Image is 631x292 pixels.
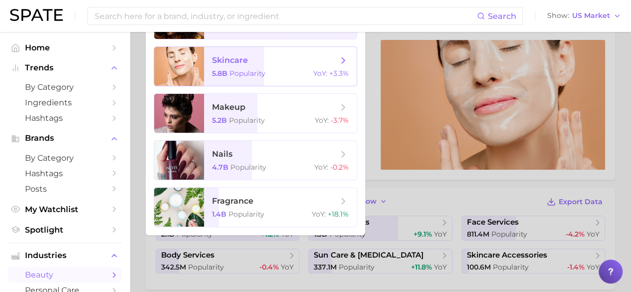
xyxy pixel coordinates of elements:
a: Home [8,40,122,55]
a: My Watchlist [8,202,122,217]
a: Hashtags [8,166,122,181]
span: Trends [25,63,105,72]
span: 1.4b [212,210,226,219]
span: Search [488,11,516,21]
span: Spotlight [25,225,105,235]
input: Search here for a brand, industry, or ingredient [94,7,477,24]
span: skincare [212,55,248,65]
span: beauty [25,270,105,280]
a: by Category [8,79,122,95]
span: Popularity [228,210,264,219]
span: Industries [25,251,105,260]
span: YoY : [313,69,327,78]
span: My Watchlist [25,205,105,214]
span: makeup [212,102,245,112]
button: ShowUS Market [545,9,624,22]
span: Ingredients [25,98,105,107]
span: Posts [25,184,105,194]
span: fragrance [212,196,253,206]
button: Trends [8,60,122,75]
button: Brands [8,131,122,146]
span: Hashtags [25,169,105,178]
span: Show [547,13,569,18]
span: Brands [25,134,105,143]
a: Hashtags [8,110,122,126]
span: Popularity [229,116,265,125]
span: Popularity [229,69,265,78]
a: Ingredients [8,95,122,110]
span: Hashtags [25,113,105,123]
span: YoY : [312,210,326,219]
span: Popularity [230,163,266,172]
span: by Category [25,153,105,163]
a: Spotlight [8,222,122,238]
span: -0.2% [330,163,349,172]
a: Posts [8,181,122,197]
span: YoY : [315,116,329,125]
a: beauty [8,267,122,283]
button: Industries [8,248,122,263]
a: by Category [8,150,122,166]
span: +3.3% [329,69,349,78]
span: -3.7% [331,116,349,125]
span: nails [212,149,232,159]
span: 5.2b [212,116,227,125]
span: YoY : [314,163,328,172]
span: Home [25,43,105,52]
span: +18.1% [328,210,349,219]
span: by Category [25,82,105,92]
span: 4.7b [212,163,228,172]
span: US Market [572,13,610,18]
span: 5.8b [212,69,227,78]
img: SPATE [10,9,63,21]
